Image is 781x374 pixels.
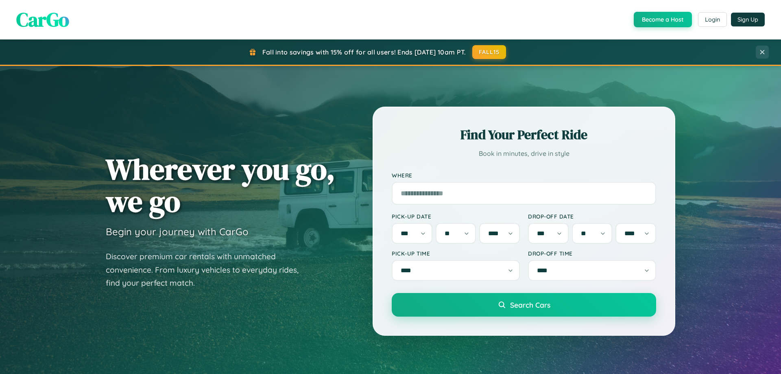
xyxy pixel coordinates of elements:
button: FALL15 [472,45,506,59]
span: CarGo [16,6,69,33]
span: Fall into savings with 15% off for all users! Ends [DATE] 10am PT. [262,48,466,56]
label: Pick-up Time [392,250,520,257]
label: Drop-off Time [528,250,656,257]
label: Where [392,172,656,179]
p: Discover premium car rentals with unmatched convenience. From luxury vehicles to everyday rides, ... [106,250,309,290]
button: Login [698,12,727,27]
h3: Begin your journey with CarGo [106,225,249,238]
h2: Find Your Perfect Ride [392,126,656,144]
p: Book in minutes, drive in style [392,148,656,160]
button: Sign Up [731,13,765,26]
label: Drop-off Date [528,213,656,220]
button: Search Cars [392,293,656,317]
span: Search Cars [510,300,550,309]
button: Become a Host [634,12,692,27]
label: Pick-up Date [392,213,520,220]
h1: Wherever you go, we go [106,153,335,217]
